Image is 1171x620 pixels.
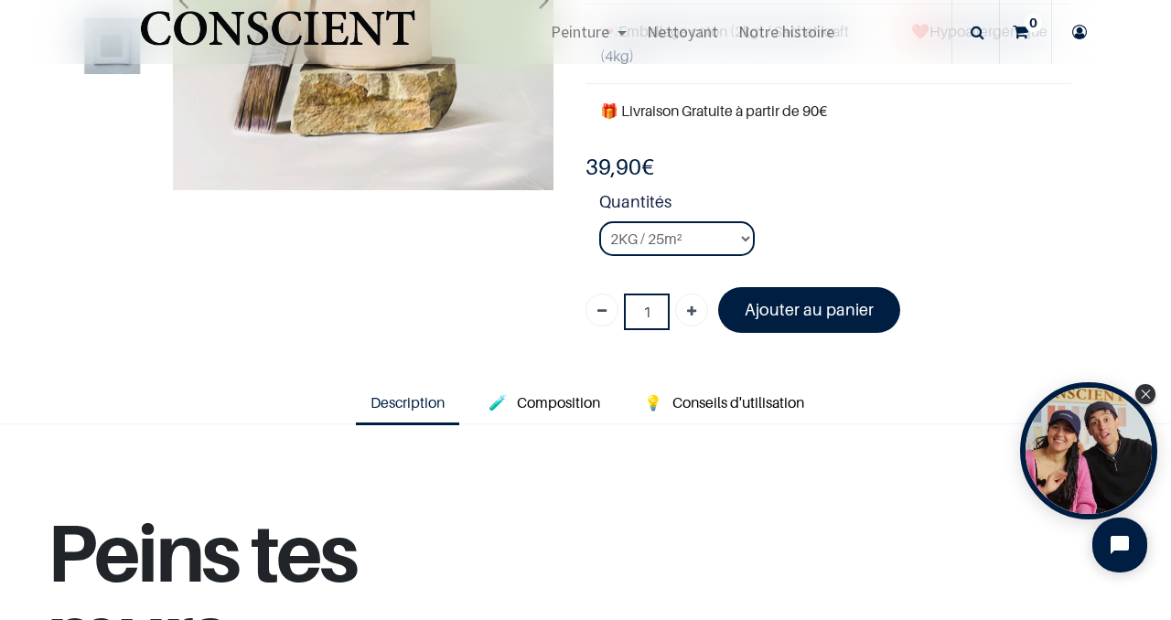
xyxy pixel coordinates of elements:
span: Composition [517,393,600,412]
a: Ajouter [675,294,708,326]
div: Tolstoy bubble widget [1020,382,1157,519]
span: Peinture [551,21,609,42]
span: 💡 [644,393,662,412]
span: 39,90 [585,154,641,180]
div: Close Tolstoy widget [1135,384,1155,404]
sup: 0 [1025,14,1042,32]
a: Supprimer [585,294,618,326]
span: 🧪 [489,393,507,412]
span: Description [371,393,445,412]
font: Ajouter au panier [745,300,874,319]
span: Notre histoire [738,21,834,42]
font: 🎁 Livraison Gratuite à partir de 90€ [600,102,827,120]
div: Open Tolstoy widget [1020,382,1157,519]
img: Product image [84,18,140,74]
span: Nettoyant [647,21,718,42]
iframe: Tidio Chat [1077,502,1163,588]
span: Conseils d'utilisation [672,393,804,412]
strong: Quantités [599,189,1071,221]
div: Open Tolstoy [1020,382,1157,519]
a: Ajouter au panier [718,287,900,332]
b: € [585,154,654,180]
